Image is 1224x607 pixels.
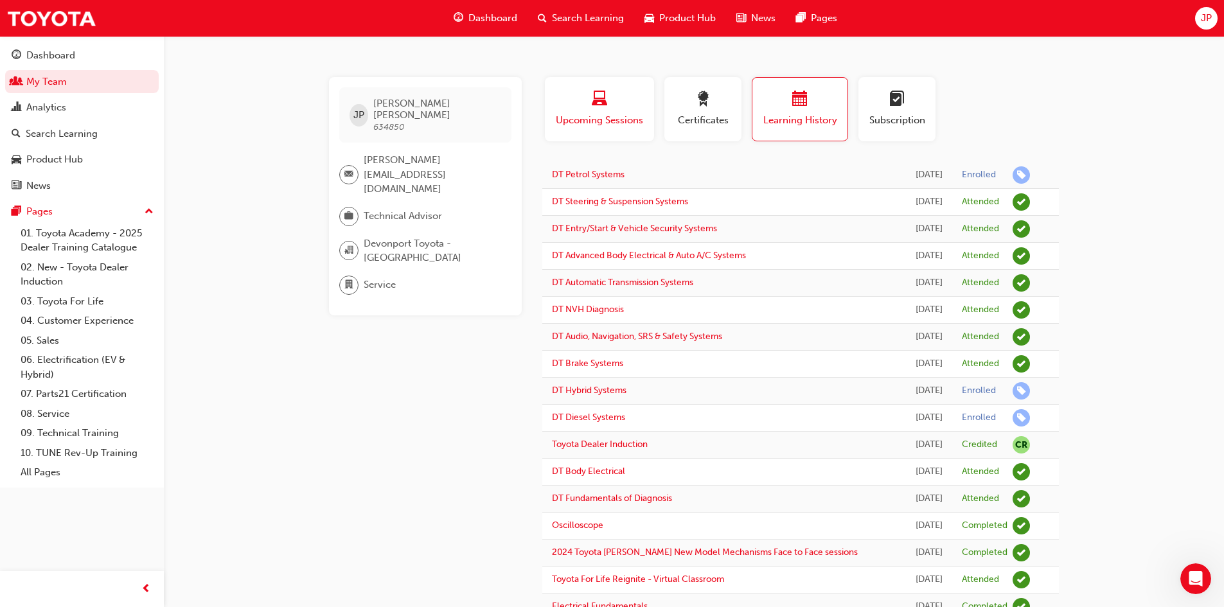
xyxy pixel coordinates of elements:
[552,250,746,261] a: DT Advanced Body Electrical & Auto A/C Systems
[15,331,159,351] a: 05. Sales
[552,439,648,450] a: Toyota Dealer Induction
[1013,247,1030,265] span: learningRecordVerb_ATTEND-icon
[916,383,943,398] div: Tue Apr 22 2025 07:34:19 GMT+1000 (Australian Eastern Standard Time)
[736,10,746,26] span: news-icon
[916,195,943,209] div: Tue Aug 12 2025 09:00:00 GMT+1000 (Australian Eastern Standard Time)
[1013,409,1030,427] span: learningRecordVerb_ENROLL-icon
[364,209,442,224] span: Technical Advisor
[1013,193,1030,211] span: learningRecordVerb_ATTEND-icon
[15,311,159,331] a: 04. Customer Experience
[962,358,999,370] div: Attended
[962,331,999,343] div: Attended
[962,412,996,424] div: Enrolled
[15,423,159,443] a: 09. Technical Training
[26,204,53,219] div: Pages
[1013,166,1030,184] span: learningRecordVerb_ENROLL-icon
[916,303,943,317] div: Tue Jun 10 2025 09:00:00 GMT+1000 (Australian Eastern Standard Time)
[634,5,726,31] a: car-iconProduct Hub
[15,404,159,424] a: 08. Service
[889,91,905,109] span: learningplan-icon
[962,493,999,505] div: Attended
[528,5,634,31] a: search-iconSearch Learning
[962,547,1007,559] div: Completed
[644,10,654,26] span: car-icon
[1013,490,1030,507] span: learningRecordVerb_ATTEND-icon
[916,545,943,560] div: Thu Oct 17 2024 11:00:00 GMT+1100 (Australian Eastern Daylight Time)
[916,464,943,479] div: Tue Mar 18 2025 09:00:00 GMT+1100 (Australian Eastern Daylight Time)
[962,304,999,316] div: Attended
[538,10,547,26] span: search-icon
[1013,517,1030,534] span: learningRecordVerb_COMPLETE-icon
[751,11,776,26] span: News
[468,11,517,26] span: Dashboard
[364,277,396,292] span: Service
[592,91,607,109] span: laptop-icon
[1013,382,1030,400] span: learningRecordVerb_ENROLL-icon
[792,91,808,109] span: calendar-icon
[12,102,21,114] span: chart-icon
[12,50,21,62] span: guage-icon
[552,277,693,288] a: DT Automatic Transmission Systems
[454,10,463,26] span: guage-icon
[1195,7,1218,30] button: JP
[916,249,943,263] div: Tue Jul 15 2025 09:00:00 GMT+1000 (Australian Eastern Standard Time)
[26,48,75,63] div: Dashboard
[5,41,159,200] button: DashboardMy TeamAnalyticsSearch LearningProduct HubNews
[664,77,741,141] button: Certificates
[552,358,623,369] a: DT Brake Systems
[15,462,159,482] a: All Pages
[962,223,999,235] div: Attended
[552,493,672,504] a: DT Fundamentals of Diagnosis
[752,77,848,141] button: Learning History
[15,292,159,312] a: 03. Toyota For Life
[916,518,943,533] div: Wed Nov 20 2024 15:49:07 GMT+1100 (Australian Eastern Daylight Time)
[5,200,159,224] button: Pages
[552,547,858,558] a: 2024 Toyota [PERSON_NAME] New Model Mechanisms Face to Face sessions
[5,70,159,94] a: My Team
[15,350,159,384] a: 06. Electrification (EV & Hybrid)
[364,236,501,265] span: Devonport Toyota - [GEOGRAPHIC_DATA]
[5,148,159,172] a: Product Hub
[1180,563,1211,594] iframe: Intercom live chat
[552,304,624,315] a: DT NVH Diagnosis
[962,439,997,451] div: Credited
[916,276,943,290] div: Thu Jun 12 2025 09:00:00 GMT+1000 (Australian Eastern Standard Time)
[962,169,996,181] div: Enrolled
[26,100,66,115] div: Analytics
[545,77,654,141] button: Upcoming Sessions
[1013,544,1030,561] span: learningRecordVerb_COMPLETE-icon
[962,385,996,397] div: Enrolled
[762,113,838,128] span: Learning History
[15,384,159,404] a: 07. Parts21 Certification
[552,169,625,180] a: DT Petrol Systems
[659,11,716,26] span: Product Hub
[443,5,528,31] a: guage-iconDashboard
[811,11,837,26] span: Pages
[962,466,999,478] div: Attended
[552,574,724,585] a: Toyota For Life Reignite - Virtual Classroom
[868,113,926,128] span: Subscription
[552,412,625,423] a: DT Diesel Systems
[12,76,21,88] span: people-icon
[344,277,353,294] span: department-icon
[15,443,159,463] a: 10. TUNE Rev-Up Training
[1013,301,1030,319] span: learningRecordVerb_ATTEND-icon
[5,96,159,119] a: Analytics
[5,122,159,146] a: Search Learning
[12,154,21,166] span: car-icon
[554,113,644,128] span: Upcoming Sessions
[916,168,943,182] div: Thu Aug 14 2025 11:54:03 GMT+1000 (Australian Eastern Standard Time)
[344,208,353,225] span: briefcase-icon
[552,196,688,207] a: DT Steering & Suspension Systems
[1013,355,1030,373] span: learningRecordVerb_ATTEND-icon
[552,223,717,234] a: DT Entry/Start & Vehicle Security Systems
[12,128,21,140] span: search-icon
[141,581,151,597] span: prev-icon
[6,4,96,33] img: Trak
[916,222,943,236] div: Tue Jul 22 2025 09:00:00 GMT+1000 (Australian Eastern Standard Time)
[145,204,154,220] span: up-icon
[12,180,21,192] span: news-icon
[962,277,999,289] div: Attended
